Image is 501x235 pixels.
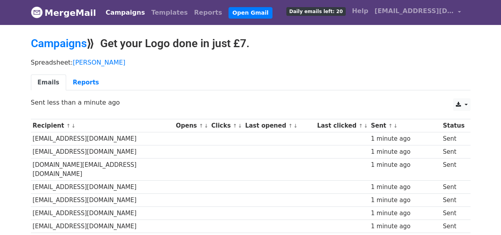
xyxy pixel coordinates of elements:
[31,119,174,132] th: Recipient
[191,5,225,21] a: Reports
[371,196,439,205] div: 1 minute ago
[371,147,439,157] div: 1 minute ago
[66,75,106,91] a: Reports
[393,123,398,129] a: ↓
[369,119,441,132] th: Sent
[31,37,471,50] h2: ⟫ Get your Logo done in just £7.
[441,207,466,220] td: Sent
[441,194,466,207] td: Sent
[31,145,174,159] td: [EMAIL_ADDRESS][DOMAIN_NAME]
[103,5,148,21] a: Campaigns
[73,59,126,66] a: [PERSON_NAME]
[371,3,464,22] a: [EMAIL_ADDRESS][DOMAIN_NAME]
[31,98,471,107] p: Sent less than a minute ago
[31,4,96,21] a: MergeMail
[441,220,466,233] td: Sent
[358,123,363,129] a: ↑
[283,3,349,19] a: Daily emails left: 20
[243,119,315,132] th: Last opened
[174,119,210,132] th: Opens
[210,119,243,132] th: Clicks
[441,145,466,159] td: Sent
[441,119,466,132] th: Status
[375,6,454,16] span: [EMAIL_ADDRESS][DOMAIN_NAME]
[441,132,466,145] td: Sent
[66,123,70,129] a: ↑
[199,123,203,129] a: ↑
[238,123,242,129] a: ↓
[371,183,439,192] div: 1 minute ago
[148,5,191,21] a: Templates
[293,123,298,129] a: ↓
[31,6,43,18] img: MergeMail logo
[371,209,439,218] div: 1 minute ago
[31,75,66,91] a: Emails
[31,132,174,145] td: [EMAIL_ADDRESS][DOMAIN_NAME]
[364,123,368,129] a: ↓
[441,180,466,193] td: Sent
[31,180,174,193] td: [EMAIL_ADDRESS][DOMAIN_NAME]
[233,123,237,129] a: ↑
[286,7,345,16] span: Daily emails left: 20
[31,220,174,233] td: [EMAIL_ADDRESS][DOMAIN_NAME]
[31,58,471,67] p: Spreadsheet:
[288,123,293,129] a: ↑
[204,123,208,129] a: ↓
[71,123,76,129] a: ↓
[31,37,87,50] a: Campaigns
[229,7,272,19] a: Open Gmail
[31,194,174,207] td: [EMAIL_ADDRESS][DOMAIN_NAME]
[315,119,369,132] th: Last clicked
[371,222,439,231] div: 1 minute ago
[349,3,371,19] a: Help
[371,160,439,170] div: 1 minute ago
[371,134,439,143] div: 1 minute ago
[441,159,466,181] td: Sent
[31,159,174,181] td: [DOMAIN_NAME][EMAIL_ADDRESS][DOMAIN_NAME]
[31,207,174,220] td: [EMAIL_ADDRESS][DOMAIN_NAME]
[389,123,393,129] a: ↑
